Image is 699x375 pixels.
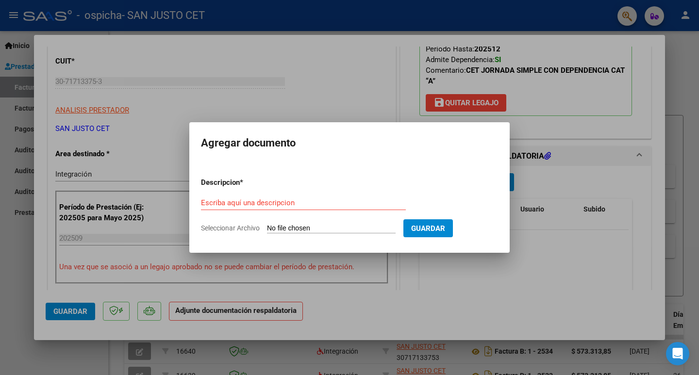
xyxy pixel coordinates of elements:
[201,177,290,188] p: Descripcion
[403,219,453,237] button: Guardar
[411,224,445,233] span: Guardar
[201,134,498,152] h2: Agregar documento
[666,342,689,365] div: Open Intercom Messenger
[201,224,260,232] span: Seleccionar Archivo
